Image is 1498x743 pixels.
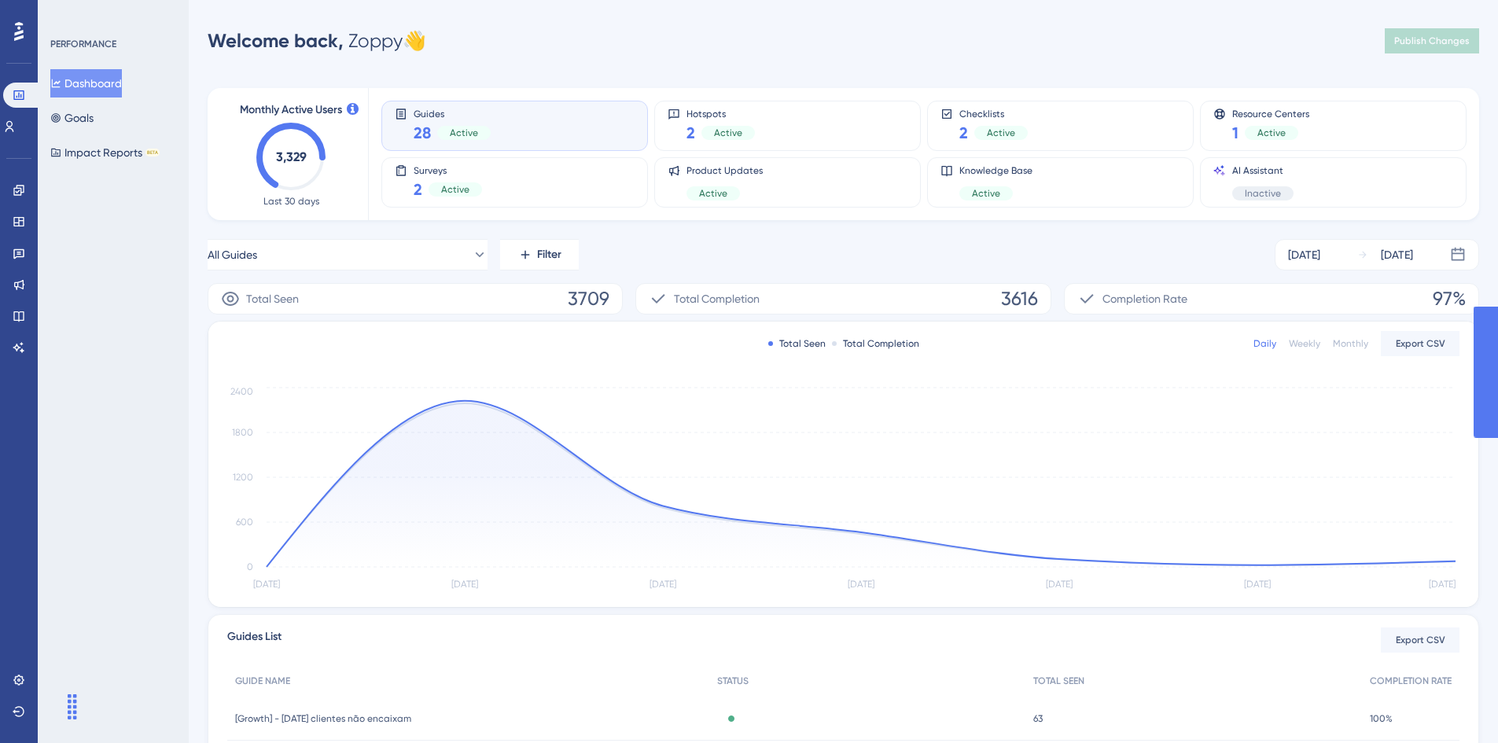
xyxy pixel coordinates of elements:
[717,675,749,687] span: STATUS
[1433,286,1466,311] span: 97%
[1253,337,1276,350] div: Daily
[441,183,469,196] span: Active
[1257,127,1286,139] span: Active
[686,122,695,144] span: 2
[1232,108,1309,119] span: Resource Centers
[1232,164,1294,177] span: AI Assistant
[1429,579,1456,590] tspan: [DATE]
[1289,337,1320,350] div: Weekly
[208,239,488,270] button: All Guides
[50,104,94,132] button: Goals
[208,29,344,52] span: Welcome back,
[1046,579,1073,590] tspan: [DATE]
[450,127,478,139] span: Active
[959,108,1028,119] span: Checklists
[1245,187,1281,200] span: Inactive
[848,579,874,590] tspan: [DATE]
[674,289,760,308] span: Total Completion
[50,69,122,97] button: Dashboard
[1381,245,1413,264] div: [DATE]
[240,101,342,120] span: Monthly Active Users
[1432,681,1479,728] iframe: UserGuiding AI Assistant Launcher
[235,712,411,725] span: [Growth] - [DATE] clientes não encaixam
[1396,337,1445,350] span: Export CSV
[414,164,482,175] span: Surveys
[50,38,116,50] div: PERFORMANCE
[236,517,253,528] tspan: 600
[959,164,1032,177] span: Knowledge Base
[768,337,826,350] div: Total Seen
[145,149,160,156] div: BETA
[987,127,1015,139] span: Active
[1381,627,1459,653] button: Export CSV
[1033,675,1084,687] span: TOTAL SEEN
[1244,579,1271,590] tspan: [DATE]
[537,245,561,264] span: Filter
[699,187,727,200] span: Active
[60,683,85,730] div: Arrastar
[235,675,290,687] span: GUIDE NAME
[253,579,280,590] tspan: [DATE]
[972,187,1000,200] span: Active
[50,138,160,167] button: Impact ReportsBETA
[246,289,299,308] span: Total Seen
[832,337,919,350] div: Total Completion
[1033,712,1043,725] span: 63
[1288,245,1320,264] div: [DATE]
[1396,634,1445,646] span: Export CSV
[959,122,968,144] span: 2
[500,239,579,270] button: Filter
[714,127,742,139] span: Active
[232,427,253,438] tspan: 1800
[208,28,426,53] div: Zoppy 👋
[263,195,319,208] span: Last 30 days
[414,178,422,200] span: 2
[414,108,491,119] span: Guides
[451,579,478,590] tspan: [DATE]
[1333,337,1368,350] div: Monthly
[1370,675,1452,687] span: COMPLETION RATE
[1385,28,1479,53] button: Publish Changes
[208,245,257,264] span: All Guides
[414,122,431,144] span: 28
[1102,289,1187,308] span: Completion Rate
[1001,286,1038,311] span: 3616
[1232,122,1239,144] span: 1
[247,561,253,572] tspan: 0
[1370,712,1393,725] span: 100%
[227,627,282,653] span: Guides List
[1394,35,1470,47] span: Publish Changes
[686,164,763,177] span: Product Updates
[568,286,609,311] span: 3709
[233,472,253,483] tspan: 1200
[230,386,253,397] tspan: 2400
[650,579,676,590] tspan: [DATE]
[686,108,755,119] span: Hotspots
[276,149,307,164] text: 3,329
[1381,331,1459,356] button: Export CSV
